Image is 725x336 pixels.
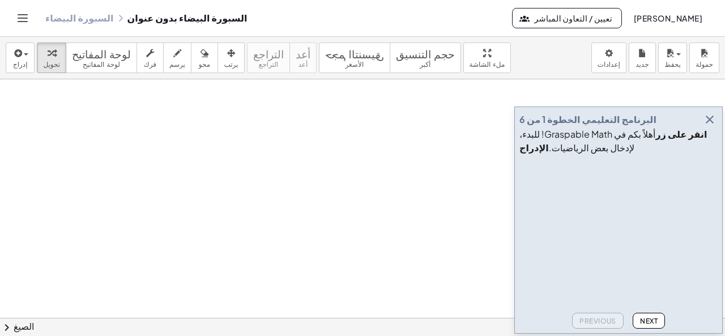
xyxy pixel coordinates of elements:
[37,42,66,73] button: تحويل
[696,61,713,69] font: حمولة
[591,42,626,73] button: إعدادات
[6,42,35,73] button: إدراج
[298,61,308,69] font: أعد
[45,12,114,24] a: السبورة البيضاء
[636,61,649,69] font: جديد
[519,128,655,140] font: أهلاً بكم في Graspable Math! للبدء،
[199,61,210,69] font: محو
[224,61,238,69] font: يرتب
[72,48,131,58] font: لوحة المفاتيح
[689,42,719,73] button: حمولة
[664,61,681,69] font: يحفظ
[319,42,390,73] button: حجم التنسيقالأصغر
[43,61,60,69] font: تحويل
[640,317,658,325] span: Next
[169,61,185,69] font: يرسم
[296,48,310,58] font: أعد
[13,61,28,69] font: إدراج
[549,142,634,154] font: لإدخال بعض الرياضيات.
[14,321,35,332] font: الصيغ
[247,42,290,73] button: التراجعالتراجع
[624,8,711,28] button: [PERSON_NAME]
[534,13,612,23] font: تعيين / التعاون المباشر
[66,42,137,73] button: لوحة المفاتيحلوحة المفاتيح
[325,48,384,58] font: حجم التنسيق
[137,42,164,73] button: فرك
[634,13,702,23] font: [PERSON_NAME]
[658,42,687,73] button: يحفظ
[420,61,430,69] font: أكبر
[259,61,278,69] font: التراجع
[217,42,245,73] button: يرتب
[144,61,156,69] font: فرك
[598,61,620,69] font: إعدادات
[633,313,665,329] button: Next
[191,42,218,73] button: محو
[512,8,622,28] button: تعيين / التعاون المباشر
[396,48,455,58] font: حجم التنسيق
[289,42,317,73] button: أعدأعد
[253,48,284,58] font: التراجع
[519,113,656,125] font: البرنامج التعليمي الخطوة 1 من 6
[390,42,461,73] button: حجم التنسيقأكبر
[463,42,511,73] button: ملء الشاشة
[163,42,191,73] button: يرسم
[345,61,364,69] font: الأصغر
[470,61,505,69] font: ملء الشاشة
[629,42,656,73] button: جديد
[83,61,120,69] font: لوحة المفاتيح
[14,9,32,27] button: تبديل التنقل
